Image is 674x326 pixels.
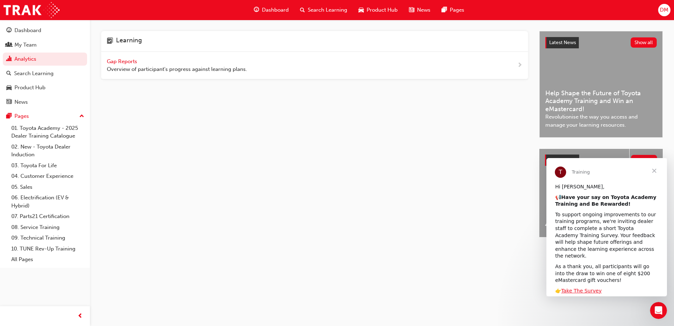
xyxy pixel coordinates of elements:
h4: Learning [116,37,142,46]
span: guage-icon [254,6,259,14]
span: Product Hub [367,6,398,14]
a: 01. Toyota Academy - 2025 Dealer Training Catalogue [8,123,87,141]
span: Pages [450,6,464,14]
a: Latest NewsShow all [545,37,657,48]
a: news-iconNews [403,3,436,17]
a: pages-iconPages [436,3,470,17]
a: 06. Electrification (EV & Hybrid) [8,192,87,211]
a: Search Learning [3,67,87,80]
span: news-icon [6,99,12,105]
span: search-icon [300,6,305,14]
a: 10. TUNE Rev-Up Training [8,243,87,254]
span: Product Hub [549,157,576,163]
a: search-iconSearch Learning [294,3,353,17]
button: Pages [3,110,87,123]
button: DM [658,4,670,16]
span: 4x4 and Towing [545,221,624,229]
a: guage-iconDashboard [248,3,294,17]
a: Gap Reports Overview of participant's progress against learning plans.next-icon [101,52,528,79]
div: Search Learning [14,70,54,78]
span: guage-icon [6,28,12,34]
span: up-icon [79,112,84,121]
a: 4x4 and Towing [539,149,629,237]
button: Show all [631,155,657,165]
span: Search Learning [308,6,347,14]
span: learning-icon [107,37,113,46]
span: Overview of participant's progress against learning plans. [107,65,247,73]
a: 09. Technical Training [8,233,87,243]
a: Latest NewsShow allHelp Shape the Future of Toyota Academy Training and Win an eMastercard!Revolu... [539,31,663,138]
div: News [14,98,28,106]
a: 04. Customer Experience [8,171,87,182]
span: Help Shape the Future of Toyota Academy Training and Win an eMastercard! [545,89,657,113]
span: search-icon [6,71,11,77]
a: 03. Toyota For Life [8,160,87,171]
a: 02. New - Toyota Dealer Induction [8,141,87,160]
span: prev-icon [78,312,83,321]
span: people-icon [6,42,12,48]
a: 07. Parts21 Certification [8,211,87,222]
iframe: Intercom live chat [650,302,667,319]
span: Revolutionise the way you access and manage your learning resources. [545,113,657,129]
a: News [3,96,87,109]
button: Show all [631,37,657,48]
a: 08. Service Training [8,222,87,233]
a: Dashboard [3,24,87,37]
span: chart-icon [6,56,12,62]
span: Gap Reports [107,58,139,65]
div: Product Hub [14,84,45,92]
a: All Pages [8,254,87,265]
a: car-iconProduct Hub [353,3,403,17]
span: next-icon [517,61,522,70]
span: pages-icon [6,113,12,120]
iframe: Intercom live chat message [546,158,667,296]
img: Trak [4,2,60,18]
span: News [417,6,430,14]
a: Product Hub [3,81,87,94]
span: Dashboard [262,6,289,14]
span: DM [660,6,668,14]
a: Analytics [3,53,87,66]
button: DashboardMy TeamAnalyticsSearch LearningProduct HubNews [3,23,87,110]
span: pages-icon [442,6,447,14]
a: Product HubShow all [545,155,657,166]
span: news-icon [409,6,414,14]
a: 05. Sales [8,182,87,193]
div: Pages [14,112,29,120]
span: car-icon [6,85,12,91]
div: My Team [14,41,37,49]
div: Dashboard [14,26,41,35]
a: My Team [3,38,87,52]
span: car-icon [359,6,364,14]
span: Latest News [549,40,576,46]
